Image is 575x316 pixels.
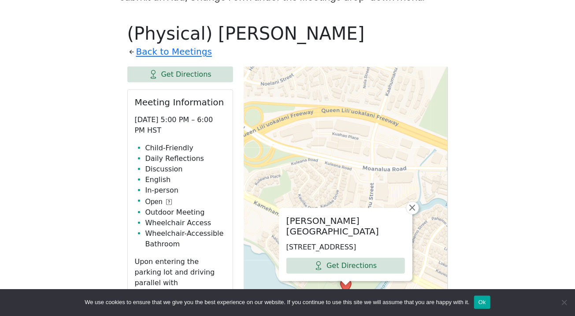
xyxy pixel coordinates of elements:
[136,44,212,59] a: Back to Meetings
[145,185,226,196] li: In-person
[560,298,568,307] span: No
[408,202,417,213] span: ×
[135,97,226,108] h2: Meeting Information
[474,296,490,309] button: Ok
[145,218,226,228] li: Wheelchair Access
[145,207,226,218] li: Outdoor Meeting
[145,143,226,153] li: Child-Friendly
[286,258,405,274] a: Get Directions
[85,298,469,307] span: We use cookies to ensure that we give you the best experience on our website. If you continue to ...
[286,242,405,253] p: [STREET_ADDRESS]
[127,67,233,82] a: Get Directions
[286,216,405,237] h2: [PERSON_NAME][GEOGRAPHIC_DATA]
[127,23,448,44] h1: (Physical) [PERSON_NAME]
[135,115,226,136] p: [DATE] 5:00 PM – 6:00 PM HST
[406,201,419,215] a: Close popup
[145,175,226,185] li: English
[145,197,163,207] span: Open
[145,197,172,207] button: Open
[145,228,226,249] li: Wheelchair-Accessible Bathroom
[145,153,226,164] li: Daily Reflections
[145,164,226,175] li: Discussion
